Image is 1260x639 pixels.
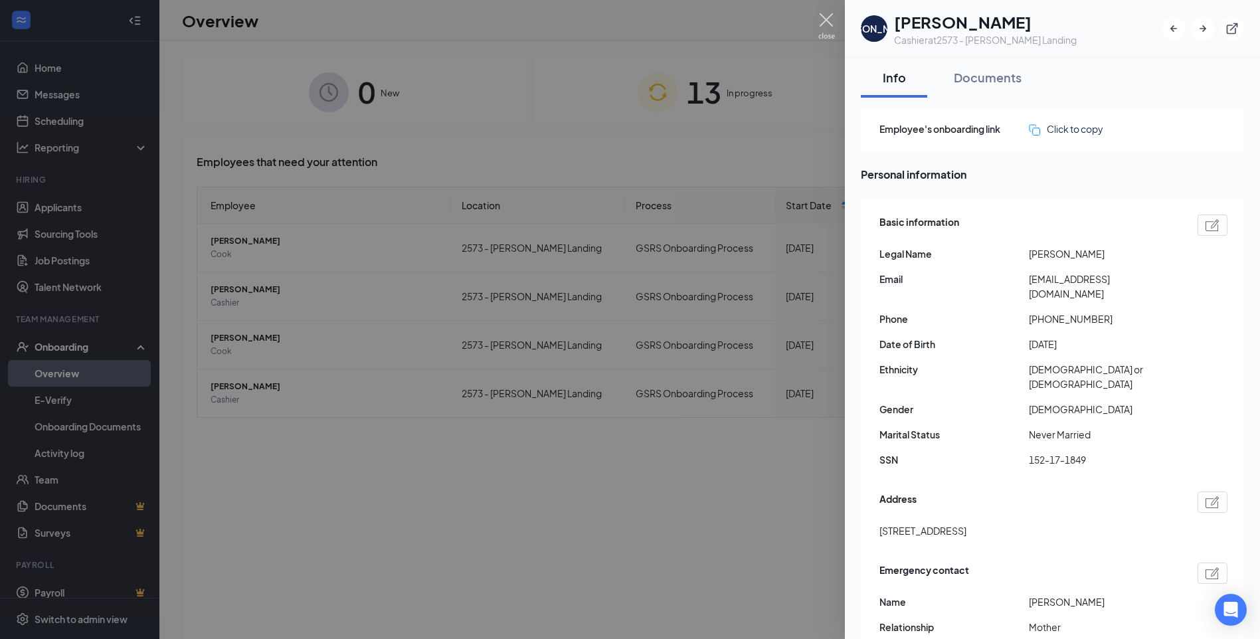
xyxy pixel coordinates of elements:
[879,122,1029,136] span: Employee's onboarding link
[1029,452,1178,467] span: 152-17-1849
[1220,17,1244,41] button: ExternalLink
[836,22,913,35] div: [PERSON_NAME]
[1029,594,1178,609] span: [PERSON_NAME]
[894,11,1077,33] h1: [PERSON_NAME]
[879,452,1029,467] span: SSN
[1029,362,1178,391] span: [DEMOGRAPHIC_DATA] or [DEMOGRAPHIC_DATA]
[879,563,969,584] span: Emergency contact
[879,492,917,513] span: Address
[894,33,1077,46] div: Cashier at 2573 - [PERSON_NAME] Landing
[879,620,1029,634] span: Relationship
[1029,337,1178,351] span: [DATE]
[1029,427,1178,442] span: Never Married
[879,215,959,236] span: Basic information
[1225,22,1239,35] svg: ExternalLink
[861,166,1244,183] span: Personal information
[879,337,1029,351] span: Date of Birth
[1162,17,1186,41] button: ArrowLeftNew
[1029,312,1178,326] span: [PHONE_NUMBER]
[879,362,1029,377] span: Ethnicity
[1191,17,1215,41] button: ArrowRight
[1167,22,1180,35] svg: ArrowLeftNew
[1029,402,1178,416] span: [DEMOGRAPHIC_DATA]
[1029,620,1178,634] span: Mother
[1029,272,1178,301] span: [EMAIL_ADDRESS][DOMAIN_NAME]
[879,427,1029,442] span: Marital Status
[954,69,1022,86] div: Documents
[1029,246,1178,261] span: [PERSON_NAME]
[1029,124,1040,136] img: click-to-copy.71757273a98fde459dfc.svg
[879,272,1029,286] span: Email
[879,594,1029,609] span: Name
[879,523,966,538] span: [STREET_ADDRESS]
[1196,22,1210,35] svg: ArrowRight
[879,402,1029,416] span: Gender
[879,246,1029,261] span: Legal Name
[1029,122,1103,136] button: Click to copy
[879,312,1029,326] span: Phone
[1215,594,1247,626] div: Open Intercom Messenger
[874,69,914,86] div: Info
